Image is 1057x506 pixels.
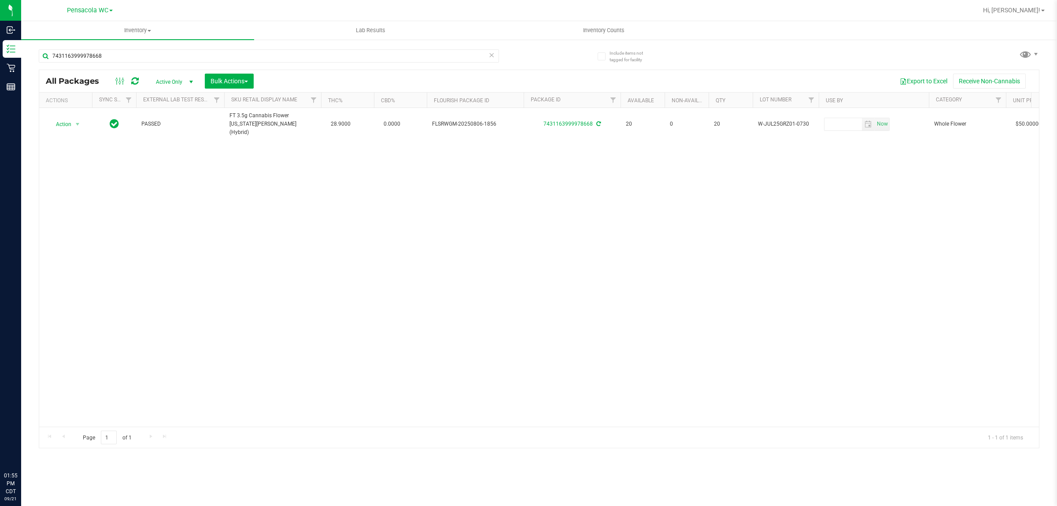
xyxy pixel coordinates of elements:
[758,120,813,128] span: W-JUL25GRZ01-0730
[72,118,83,130] span: select
[46,97,89,104] div: Actions
[101,431,117,444] input: 1
[983,7,1040,14] span: Hi, [PERSON_NAME]!
[595,121,601,127] span: Sync from Compliance System
[487,21,720,40] a: Inventory Counts
[672,97,711,104] a: Non-Available
[826,97,843,104] a: Use By
[1011,118,1046,130] span: $50.00000
[9,435,35,462] iframe: Resource center
[936,97,962,103] a: Category
[953,74,1026,89] button: Receive Non-Cannabis
[381,97,395,104] a: CBD%
[606,93,621,108] a: Filter
[141,120,219,128] span: PASSED
[894,74,953,89] button: Export to Excel
[670,120,703,128] span: 0
[628,97,654,104] a: Available
[110,118,119,130] span: In Sync
[307,93,321,108] a: Filter
[716,97,725,104] a: Qty
[39,49,499,63] input: Search Package ID, Item Name, SKU, Lot or Part Number...
[488,49,495,61] span: Clear
[379,118,405,130] span: 0.0000
[46,76,108,86] span: All Packages
[531,97,561,103] a: Package ID
[4,472,17,495] p: 01:55 PM CDT
[344,26,397,34] span: Lab Results
[231,97,297,103] a: Sku Retail Display Name
[4,495,17,502] p: 09/21
[7,82,15,91] inline-svg: Reports
[543,121,593,127] a: 7431163999978668
[21,21,254,40] a: Inventory
[254,21,487,40] a: Lab Results
[211,78,248,85] span: Bulk Actions
[7,45,15,53] inline-svg: Inventory
[804,93,819,108] a: Filter
[875,118,889,130] span: select
[610,50,654,63] span: Include items not tagged for facility
[862,118,875,130] span: select
[626,120,659,128] span: 20
[7,63,15,72] inline-svg: Retail
[75,431,139,444] span: Page of 1
[99,97,133,103] a: Sync Status
[210,93,224,108] a: Filter
[991,93,1006,108] a: Filter
[1013,97,1041,104] a: Unit Price
[21,26,254,34] span: Inventory
[67,7,108,14] span: Pensacola WC
[328,97,343,104] a: THC%
[122,93,136,108] a: Filter
[205,74,254,89] button: Bulk Actions
[571,26,636,34] span: Inventory Counts
[760,97,791,103] a: Lot Number
[326,118,355,130] span: 28.9000
[981,431,1030,444] span: 1 - 1 of 1 items
[432,120,518,128] span: FLSRWGM-20250806-1856
[934,120,1001,128] span: Whole Flower
[48,118,72,130] span: Action
[875,118,890,130] span: Set Current date
[434,97,489,104] a: Flourish Package ID
[714,120,747,128] span: 20
[229,112,316,137] span: FT 3.5g Cannabis Flower [US_STATE][PERSON_NAME] (Hybrid)
[7,26,15,34] inline-svg: Inbound
[143,97,212,103] a: External Lab Test Result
